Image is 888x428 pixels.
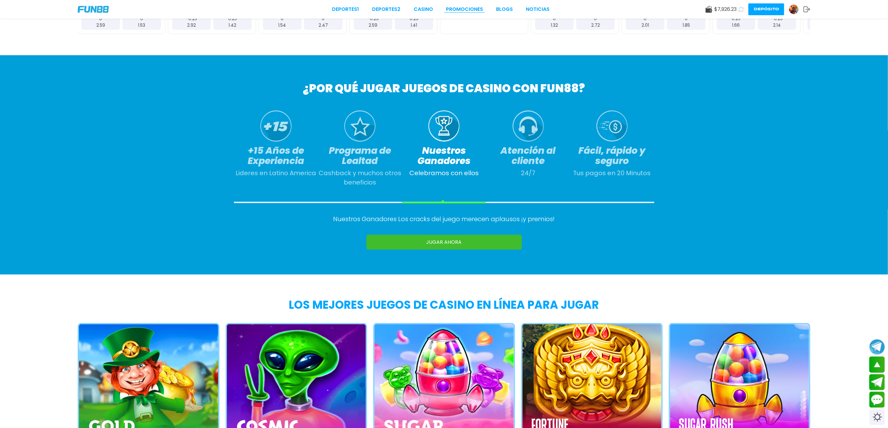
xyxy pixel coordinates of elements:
[409,168,479,178] p: Celebramos con ellos
[513,111,544,142] img: Atención al cliente
[140,16,143,22] p: 0
[318,168,402,187] p: Cashback y muchos otros beneficios
[789,4,803,14] a: Avatar
[869,357,885,373] button: scroll up
[573,168,651,178] p: Tus pagos en 20 Minutos
[642,22,649,29] p: 2.01
[789,5,798,14] img: Avatar
[410,16,418,22] p: 0.25
[228,16,237,22] p: 0.25
[869,392,885,408] button: Contact customer service
[236,168,316,178] p: Lideres en Latino America
[521,168,535,178] p: 24/7
[414,6,433,13] a: CASINO
[99,16,102,22] p: 0
[644,16,647,22] p: 0
[411,22,417,29] p: 1.41
[138,22,145,29] p: 1.53
[229,22,237,29] p: 1.42
[332,6,359,13] a: Deportes1
[446,6,483,13] a: Promociones
[369,22,377,29] p: 2.59
[319,22,328,29] p: 2.47
[553,16,556,22] p: 0
[318,145,402,166] h3: Programa de Lealtad
[596,111,628,142] img: Fácil, rápido y seguro
[773,22,781,29] p: 2.14
[594,16,597,22] p: 0
[771,16,783,22] p: -0.25
[869,374,885,390] button: Join telegram
[714,6,737,13] span: $ 7,926.23
[496,6,513,13] a: BLOGS
[322,16,325,22] p: 0
[428,111,459,142] img: Nuestros Ganadores
[748,3,784,15] button: Depósito
[551,22,558,29] p: 1.32
[372,6,401,13] a: Deportes2
[570,145,654,166] h3: Fácil, rápido y seguro
[78,299,810,311] h2: LOS MEJORES JUEGOS DE CASINO EN LÍNEA PARA JUGAR
[732,16,740,22] p: 0.25
[366,235,522,250] a: JUGAR AHORA
[78,6,109,13] img: Company Logo
[732,22,740,29] p: 1.66
[486,145,570,166] h3: Atención al cliente
[186,16,197,22] p: -0.25
[591,22,600,29] p: 2.72
[260,111,292,142] img: +15 Años de Experiencia
[869,409,885,425] div: Switch theme
[526,6,550,13] a: NOTICIAS
[685,16,688,22] p: 0
[344,111,375,142] img: Programa de Lealtad
[234,145,318,166] h3: +15 Años de Experiencia
[683,22,690,29] p: 1.85
[96,22,105,29] p: 2.59
[281,16,284,22] p: 0
[278,22,286,29] p: 1.54
[402,145,486,166] h3: Nuestros Ganadores
[187,22,196,29] p: 2.92
[869,339,885,355] button: Join telegram channel
[367,16,379,22] p: -0.25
